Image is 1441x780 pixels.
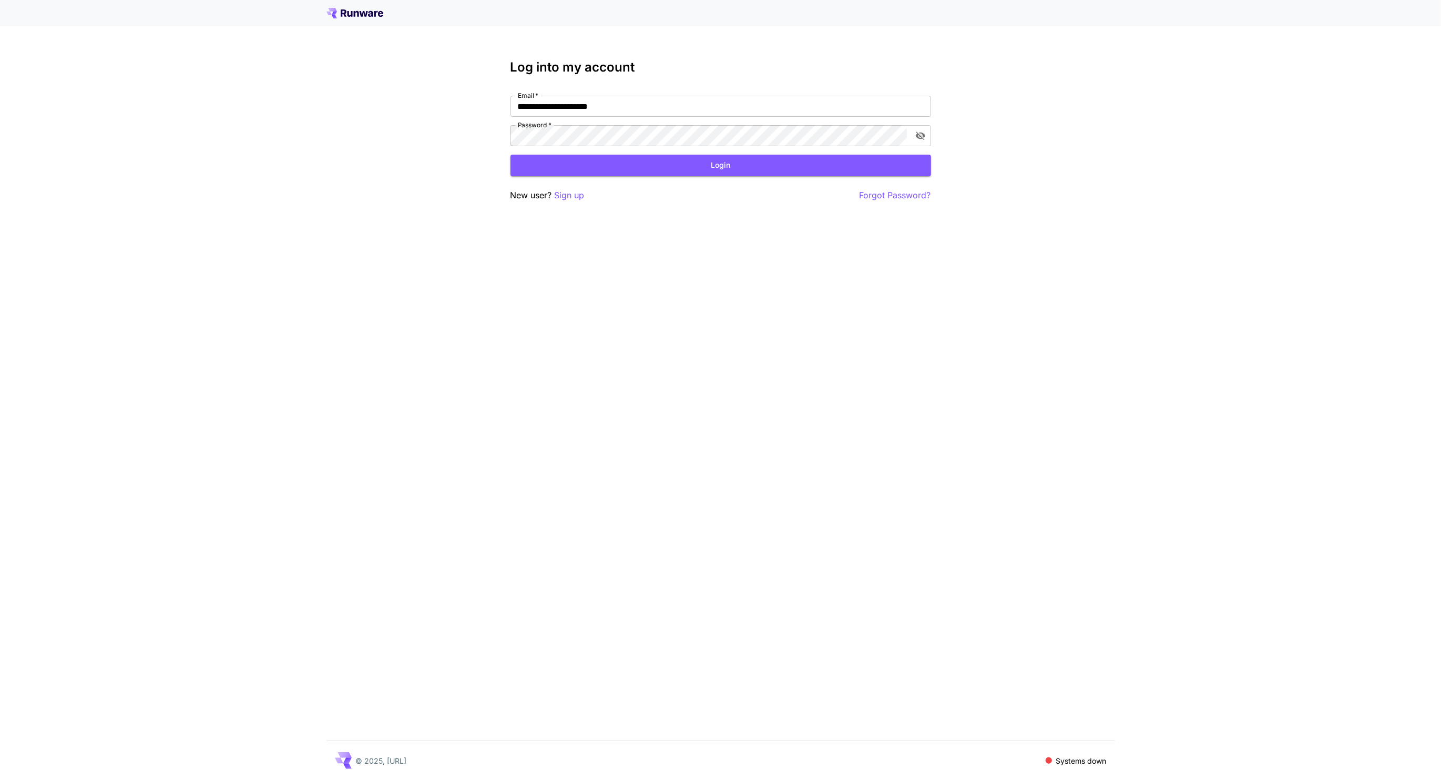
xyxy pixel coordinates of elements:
[1056,755,1107,766] p: Systems down
[911,126,930,145] button: toggle password visibility
[356,755,407,766] p: © 2025, [URL]
[860,189,931,202] button: Forgot Password?
[510,189,585,202] p: New user?
[510,155,931,176] button: Login
[510,60,931,75] h3: Log into my account
[555,189,585,202] button: Sign up
[518,91,538,100] label: Email
[518,120,551,129] label: Password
